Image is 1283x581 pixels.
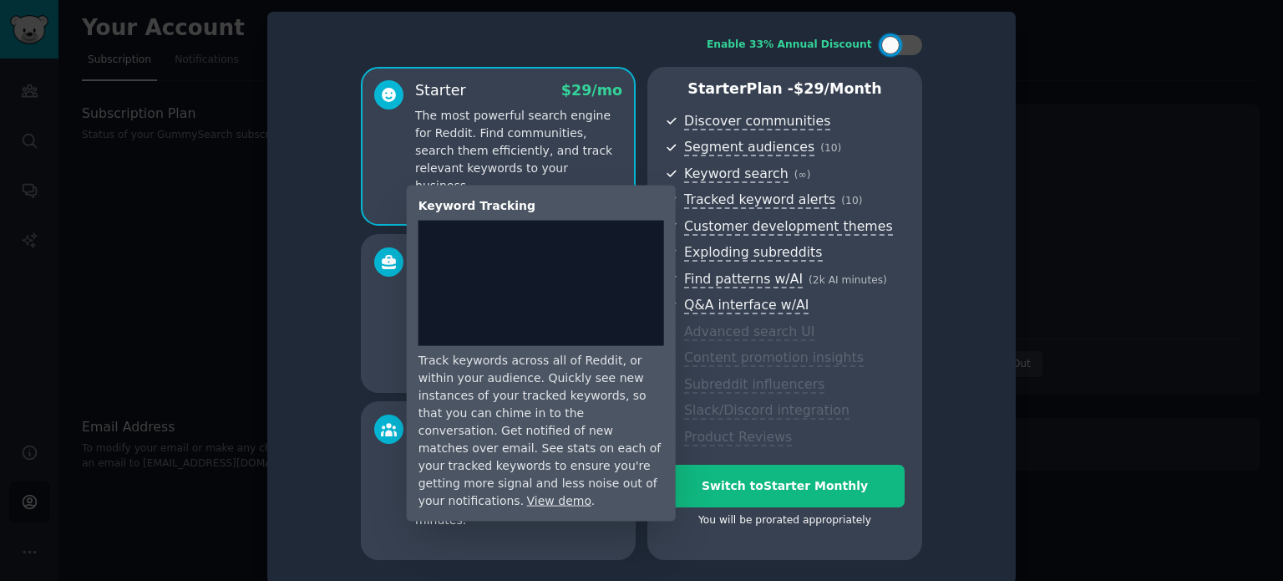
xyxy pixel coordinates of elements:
[684,244,822,262] span: Exploding subreddits
[684,218,893,236] span: Customer development themes
[665,513,905,528] div: You will be prorated appropriately
[684,113,830,130] span: Discover communities
[684,139,814,156] span: Segment audiences
[794,169,811,181] span: ( ∞ )
[841,195,862,206] span: ( 10 )
[684,271,803,288] span: Find patterns w/AI
[684,297,809,314] span: Q&A interface w/AI
[794,80,882,97] span: $ 29 /month
[684,191,835,209] span: Tracked keyword alerts
[684,324,814,341] span: Advanced search UI
[684,429,792,446] span: Product Reviews
[561,82,622,99] span: $ 29 /mo
[684,166,789,183] span: Keyword search
[809,274,887,286] span: ( 2k AI minutes )
[665,79,905,99] p: Starter Plan -
[418,352,664,510] div: Track keywords across all of Reddit, or within your audience. Quickly see new instances of your t...
[415,80,466,101] div: Starter
[666,477,904,495] div: Switch to Starter Monthly
[684,402,849,420] span: Slack/Discord integration
[684,376,824,394] span: Subreddit influencers
[707,38,872,53] div: Enable 33% Annual Discount
[418,221,664,346] iframe: YouTube video player
[684,349,864,367] span: Content promotion insights
[820,142,841,154] span: ( 10 )
[527,494,591,507] a: View demo
[665,465,905,507] button: Switch toStarter Monthly
[415,107,622,195] p: The most powerful search engine for Reddit. Find communities, search them efficiently, and track ...
[418,197,664,215] div: Keyword Tracking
